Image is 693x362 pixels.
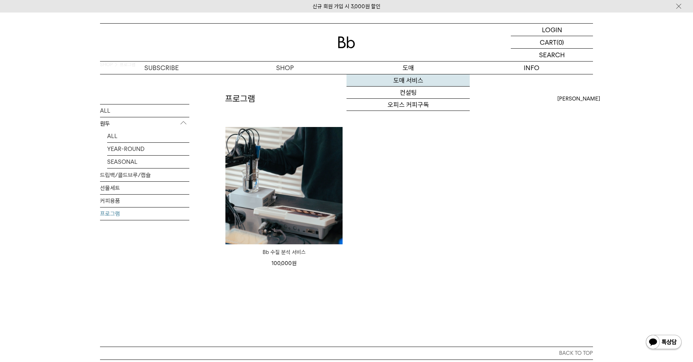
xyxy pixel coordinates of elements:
[107,142,189,155] a: YEAR-ROUND
[539,49,565,61] p: SEARCH
[542,24,562,36] p: LOGIN
[511,36,593,49] a: CART (0)
[100,207,189,220] a: 프로그램
[100,62,223,74] a: SUBSCRIBE
[107,155,189,168] a: SEASONAL
[557,94,600,103] span: [PERSON_NAME]
[292,260,296,266] span: 원
[225,93,255,105] h2: 프로그램
[645,334,682,351] img: 카카오톡 채널 1:1 채팅 버튼
[540,36,557,48] p: CART
[470,62,593,74] p: INFO
[313,3,380,10] a: 신규 회원 가입 시 3,000원 할인
[100,117,189,130] p: 원두
[100,181,189,194] a: 선물세트
[338,36,355,48] img: 로고
[107,129,189,142] a: ALL
[346,62,470,74] p: 도매
[100,104,189,117] a: ALL
[100,168,189,181] a: 드립백/콜드브루/캡슐
[511,24,593,36] a: LOGIN
[223,62,346,74] a: SHOP
[225,248,343,256] a: Bb 수질 분석 서비스
[346,87,470,99] a: 컨설팅
[100,194,189,207] a: 커피용품
[557,36,564,48] p: (0)
[346,99,470,111] a: 오피스 커피구독
[346,74,470,87] a: 도매 서비스
[271,260,296,266] span: 100,000
[225,127,343,244] img: Bb 수질 분석 서비스
[100,347,593,359] button: BACK TO TOP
